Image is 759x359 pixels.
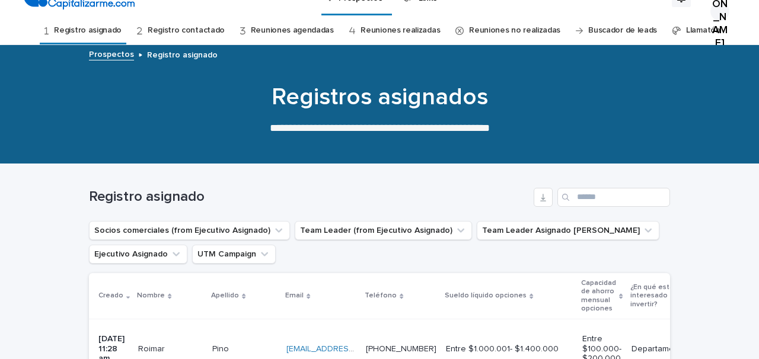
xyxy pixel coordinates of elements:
[365,289,397,302] p: Teléfono
[361,17,440,44] a: Reuniones realizadas
[251,17,334,44] a: Reuniones agendadas
[366,345,436,353] a: [PHONE_NUMBER]
[710,2,729,21] div: [PERSON_NAME]
[469,17,560,44] a: Reuniones no realizadas
[89,188,529,206] h1: Registro asignado
[192,245,276,264] button: UTM Campaign
[148,17,225,44] a: Registro contactado
[632,344,691,354] p: Departamentos
[686,17,720,44] a: Llamatón
[137,289,165,302] p: Nombre
[446,344,573,354] p: Entre $1.000.001- $1.400.000
[286,345,420,353] a: [EMAIL_ADDRESS][DOMAIN_NAME]
[445,289,527,302] p: Sueldo líquido opciones
[588,17,657,44] a: Buscador de leads
[89,221,290,240] button: Socios comerciales (from Ejecutivo Asignado)
[557,188,670,207] input: Search
[295,221,472,240] button: Team Leader (from Ejecutivo Asignado)
[477,221,659,240] button: Team Leader Asignado LLamados
[89,245,187,264] button: Ejecutivo Asignado
[89,47,134,60] a: Prospectos
[89,83,670,111] h1: Registros asignados
[98,289,123,302] p: Creado
[581,277,616,316] p: Capacidad de ahorro mensual opciones
[54,17,122,44] a: Registro asignado
[630,281,685,311] p: ¿En qué estás interesado invertir?
[212,342,231,354] p: Pino
[285,289,304,302] p: Email
[147,47,218,60] p: Registro asignado
[138,342,167,354] p: Roimar
[211,289,239,302] p: Apellido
